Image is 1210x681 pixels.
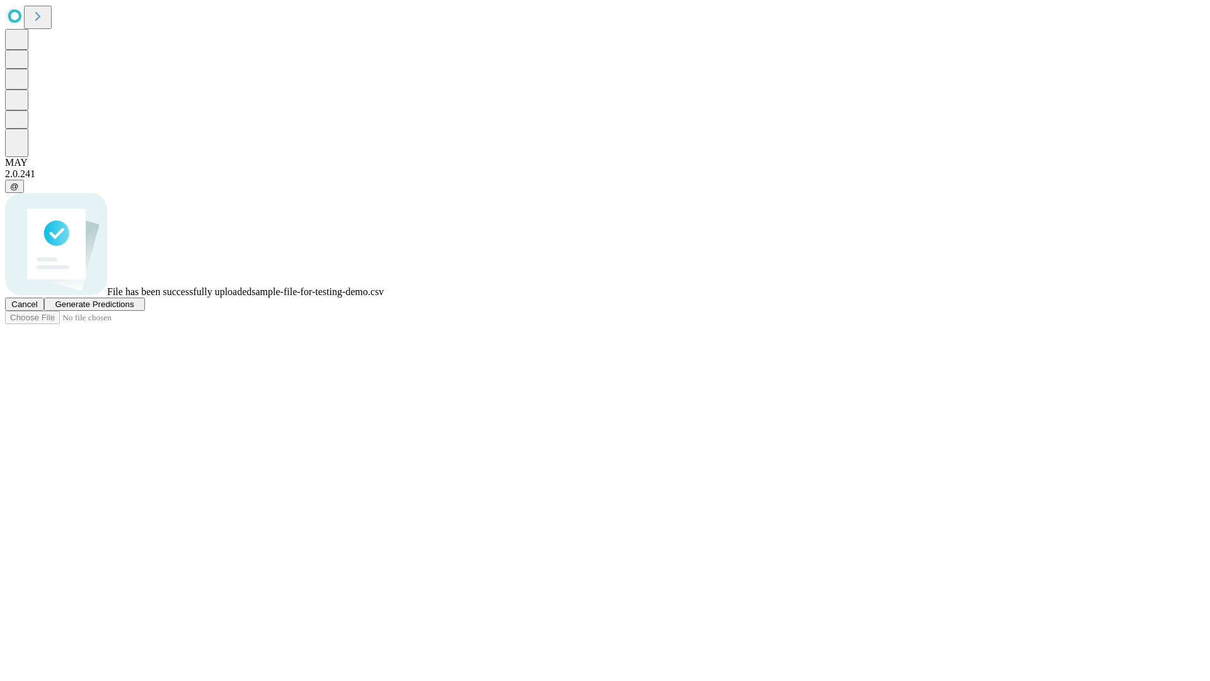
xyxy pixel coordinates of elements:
div: 2.0.241 [5,168,1205,180]
span: Generate Predictions [55,300,134,309]
span: @ [10,182,19,191]
span: sample-file-for-testing-demo.csv [251,286,384,297]
button: Generate Predictions [44,298,145,311]
button: Cancel [5,298,44,311]
span: File has been successfully uploaded [107,286,251,297]
button: @ [5,180,24,193]
span: Cancel [11,300,38,309]
div: MAY [5,157,1205,168]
